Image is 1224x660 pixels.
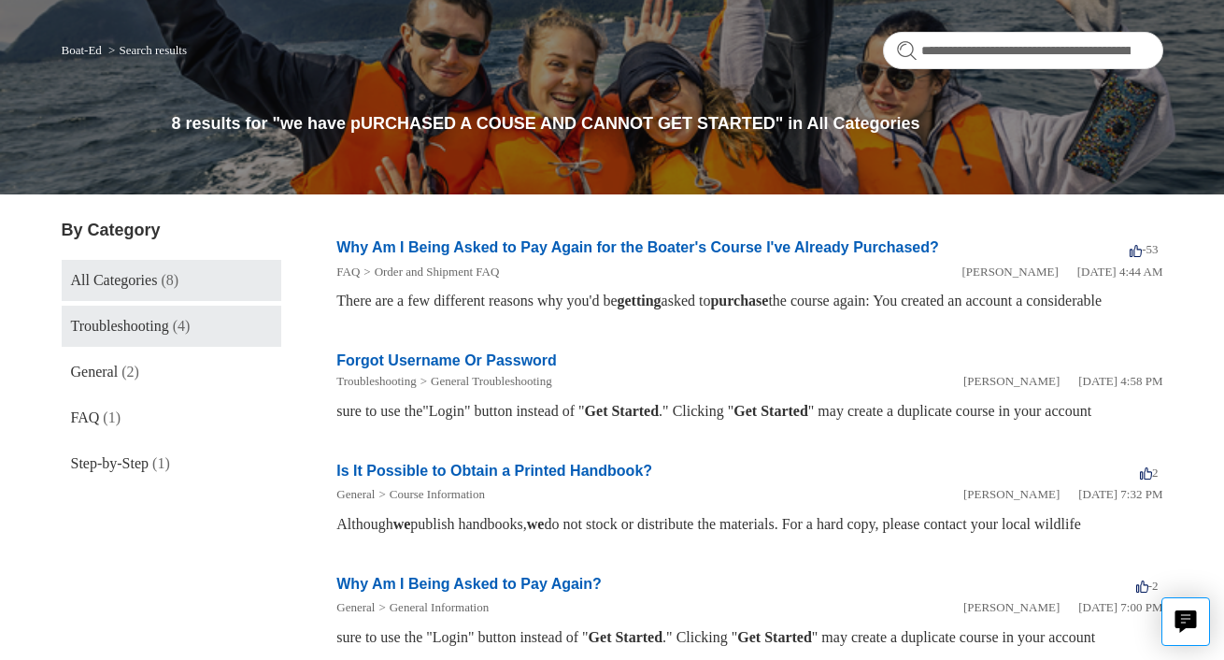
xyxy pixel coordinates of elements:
a: Step-by-Step (1) [62,443,282,484]
em: getting [617,293,661,308]
a: General [336,600,375,614]
em: Started [611,403,659,419]
button: Live chat [1161,597,1210,646]
span: FAQ [71,409,100,425]
span: General [71,364,119,380]
span: Step-by-Step [71,455,149,471]
li: [PERSON_NAME] [961,263,1058,281]
li: [PERSON_NAME] [963,485,1060,504]
a: FAQ (1) [62,397,282,438]
li: FAQ [336,263,360,281]
a: Why Am I Being Asked to Pay Again for the Boater's Course I've Already Purchased? [336,239,939,255]
h1: 8 results for "we have pURCHASED A COUSE AND CANNOT GET STARTED" in All Categories [171,111,1162,136]
em: Get [585,403,608,419]
a: General Troubleshooting [431,374,552,388]
li: General Troubleshooting [417,372,552,391]
a: FAQ [336,265,360,279]
time: 05/20/2025, 16:58 [1078,374,1162,388]
li: Order and Shipment FAQ [360,263,499,281]
span: Troubleshooting [71,318,169,334]
div: There are a few different reasons why you'd be asked to the course again: You created an account ... [336,290,1162,312]
span: (1) [152,455,170,471]
li: Boat-Ed [62,43,106,57]
li: [PERSON_NAME] [963,598,1060,617]
a: All Categories (8) [62,260,282,301]
time: 01/05/2024, 19:32 [1078,487,1162,501]
em: Started [764,629,812,645]
input: Search [883,32,1163,69]
a: General [336,487,375,501]
div: sure to use the "Login" button instead of " ." Clicking " " may create a duplicate course in your... [336,626,1162,649]
li: Troubleshooting [336,372,416,391]
li: [PERSON_NAME] [963,372,1060,391]
em: purchase [710,293,768,308]
li: General [336,485,375,504]
div: sure to use the"Login" button instead of " ." Clicking " " may create a duplicate course in your ... [336,400,1162,423]
span: (8) [161,272,178,288]
a: General (2) [62,352,282,393]
em: we [527,516,545,532]
h3: By Category [62,218,282,243]
span: -2 [1136,579,1159,593]
li: Search results [105,43,187,57]
span: -53 [1130,242,1158,256]
a: Course Information [390,487,485,501]
span: All Categories [71,272,158,288]
a: Troubleshooting (4) [62,306,282,347]
em: we [393,516,411,532]
li: General [336,598,375,617]
a: General Information [390,600,489,614]
span: (4) [173,318,191,334]
a: Order and Shipment FAQ [375,265,500,279]
div: Although publish handbooks, do not stock or distribute the materials. For a hard copy, please con... [336,513,1162,536]
span: (2) [121,364,139,380]
a: Why Am I Being Asked to Pay Again? [336,576,602,592]
a: Forgot Username Or Password [336,352,557,368]
li: Course Information [375,485,485,504]
time: 03/16/2022, 04:44 [1077,265,1163,279]
a: Troubleshooting [336,374,416,388]
em: Started [761,403,808,419]
time: 01/05/2024, 19:00 [1078,600,1162,614]
em: Get [733,403,757,419]
em: Get [589,629,612,645]
span: 2 [1140,466,1159,480]
span: (1) [103,409,121,425]
em: Started [615,629,662,645]
a: Is It Possible to Obtain a Printed Handbook? [336,463,652,479]
li: General Information [375,598,489,617]
a: Boat-Ed [62,43,102,57]
em: Get [737,629,761,645]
